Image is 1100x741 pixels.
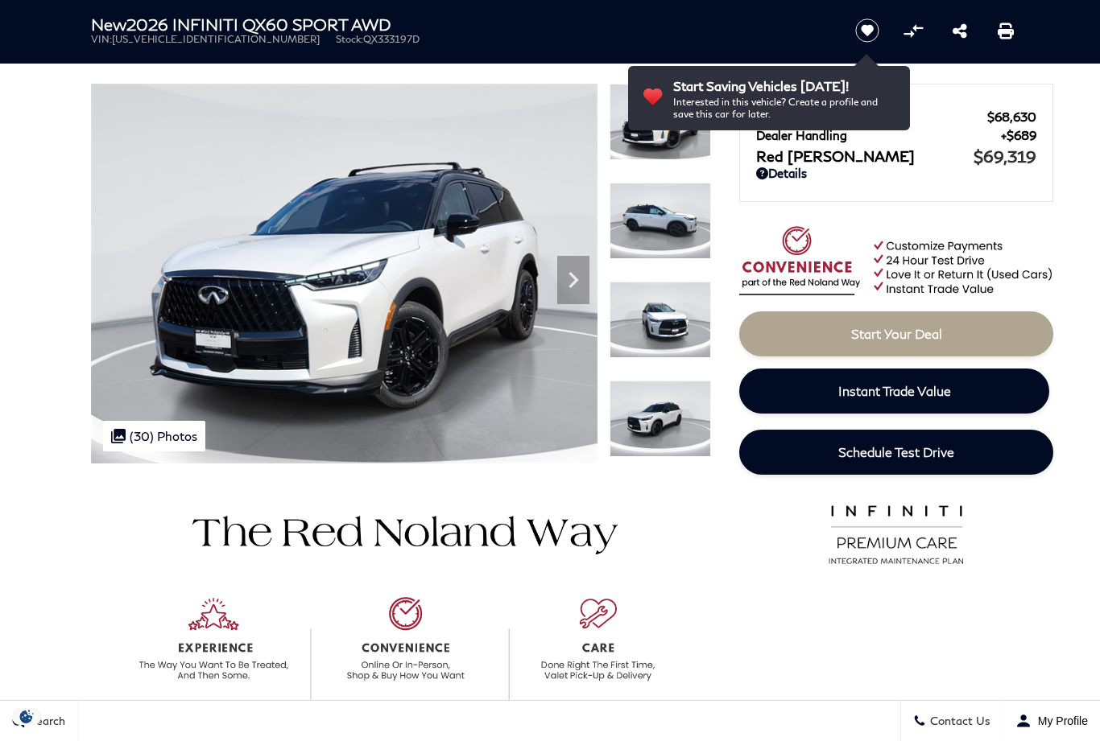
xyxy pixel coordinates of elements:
div: Next [557,256,589,304]
a: MSRP $68,630 [756,109,1036,124]
img: New 2026 2T RAD WHT INFINITI SPORT AWD image 1 [91,84,598,463]
strong: New [91,14,126,34]
img: New 2026 2T RAD WHT INFINITI SPORT AWD image 4 [610,381,711,457]
a: Start Your Deal [739,311,1053,356]
a: Schedule Test Drive [739,430,1053,475]
span: VIN: [91,33,112,45]
img: Opt-Out Icon [8,708,45,725]
span: QX333197D [363,33,420,45]
img: infinitipremiumcare.png [818,501,975,566]
img: New 2026 2T RAD WHT INFINITI SPORT AWD image 3 [610,282,711,358]
button: Save vehicle [850,18,885,43]
span: $68,630 [987,109,1036,124]
img: New 2026 2T RAD WHT INFINITI SPORT AWD image 2 [610,183,711,259]
section: Click to Open Cookie Consent Modal [8,708,45,725]
span: Dealer Handling [756,128,1001,142]
span: $69,319 [974,146,1036,166]
span: Stock: [336,33,363,45]
a: Red [PERSON_NAME] $69,319 [756,146,1036,166]
span: Schedule Test Drive [838,444,954,459]
div: (30) Photos [103,421,205,451]
span: $689 [1001,128,1036,142]
span: Search [25,714,65,728]
button: Compare Vehicle [901,19,925,43]
span: Start Your Deal [851,326,942,341]
span: [US_VEHICLE_IDENTIFICATION_NUMBER] [112,33,320,45]
a: Share this New 2026 INFINITI QX60 SPORT AWD [953,21,967,40]
a: Details [756,166,1036,180]
a: Print this New 2026 INFINITI QX60 SPORT AWD [998,21,1014,40]
span: My Profile [1032,714,1088,727]
span: Red [PERSON_NAME] [756,147,974,165]
img: New 2026 2T RAD WHT INFINITI SPORT AWD image 1 [610,84,711,160]
button: Open user profile menu [1003,701,1100,741]
h1: 2026 INFINITI QX60 SPORT AWD [91,15,828,33]
span: Instant Trade Value [838,383,951,398]
span: Contact Us [926,714,990,728]
span: MSRP [756,109,987,124]
a: Instant Trade Value [739,368,1049,414]
a: Dealer Handling $689 [756,128,1036,142]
